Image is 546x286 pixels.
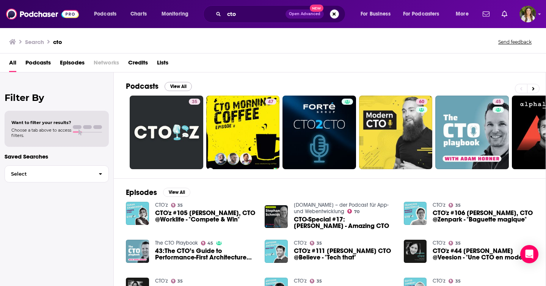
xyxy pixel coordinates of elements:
span: 45 [207,242,213,245]
a: 47 [206,96,280,169]
a: CTO'z #106 François Souterelle, CTO @Zenpark - "Baguette magique" [433,210,533,223]
button: open menu [398,8,450,20]
a: Show notifications dropdown [499,8,510,20]
span: CTO'z #106 [PERSON_NAME], CTO @Zenpark - "Baguette magique" [433,210,533,223]
input: Search podcasts, credits, & more... [224,8,286,20]
span: CTO-Special #17: [PERSON_NAME] - Amazing CTO [294,216,395,229]
a: Podcasts [25,57,51,72]
span: CTO'z #111 [PERSON_NAME] CTO @Believe - "Tech that" [294,248,395,261]
a: 60 [359,96,433,169]
button: Select [5,165,109,182]
a: Charts [126,8,151,20]
a: 35 [189,99,200,105]
span: 45 [496,98,501,106]
a: 45 [201,241,213,245]
a: 45 [435,96,509,169]
a: 35 [171,279,183,283]
span: Choose a tab above to access filters. [11,127,71,138]
img: Podchaser - Follow, Share and Rate Podcasts [6,7,79,21]
a: CTO'z [433,240,446,246]
p: Saved Searches [5,153,109,160]
a: 35 [310,241,322,245]
a: 35 [130,96,203,169]
a: programmier.bar – der Podcast für App- und Webentwicklung [294,202,389,215]
h3: Search [25,38,44,46]
span: 35 [455,242,461,245]
span: 70 [354,210,359,214]
h2: Episodes [126,188,157,197]
img: CTO'z #111 Antoine Jacoutot CTO @Believe - "Tech that" [265,240,288,263]
a: CTO'z #105 Farah Chabchoub, CTO @Worklife - "Compete & Win" [155,210,256,223]
button: Send feedback [496,39,534,45]
span: Charts [130,9,147,19]
a: All [9,57,16,72]
span: 60 [419,98,424,106]
a: 35 [171,203,183,207]
a: CTO'z [155,278,168,284]
span: 35 [177,280,183,283]
button: open menu [355,8,400,20]
h2: Podcasts [126,82,158,91]
a: The CTO Playbook [155,240,198,246]
a: PodcastsView All [126,82,192,91]
button: View All [163,188,190,197]
a: CTO-Special #17: Stephan Schmidt - Amazing CTO [294,216,395,229]
img: CTO'z #44 Céline Bayer @Veesion - "Une CTO en mode CNV" [404,240,427,263]
button: Open AdvancedNew [286,9,324,19]
a: CTO'z [433,202,446,208]
span: For Business [361,9,391,19]
div: Search podcasts, credits, & more... [210,5,353,23]
a: CTO'z [294,278,307,284]
span: Networks [94,57,119,72]
button: Show profile menu [519,6,536,22]
span: 35 [192,98,197,106]
span: Podcasts [94,9,116,19]
img: User Profile [519,6,536,22]
div: Open Intercom Messenger [520,245,538,263]
span: 43:The CTO’s Guide to Performance-First Architecture with [PERSON_NAME] (Lokad CTO) [155,248,256,261]
a: CTO'z #111 Antoine Jacoutot CTO @Believe - "Tech that" [294,248,395,261]
a: 70 [347,209,359,214]
a: Credits [128,57,148,72]
span: More [456,9,469,19]
span: Select [5,171,93,176]
span: Want to filter your results? [11,120,71,125]
a: 35 [449,279,461,283]
img: CTO-Special #17: Stephan Schmidt - Amazing CTO [265,205,288,228]
span: CTO'z #44 [PERSON_NAME] @Veesion - "Une CTO en mode CNV" [433,248,533,261]
button: open menu [450,8,478,20]
button: open menu [156,8,198,20]
a: 35 [449,203,461,207]
span: Monitoring [162,9,188,19]
a: 35 [449,241,461,245]
a: 43:The CTO’s Guide to Performance-First Architecture with Victor Nicollet (Lokad CTO) [155,248,256,261]
a: EpisodesView All [126,188,190,197]
img: CTO'z #105 Farah Chabchoub, CTO @Worklife - "Compete & Win" [126,202,149,225]
h2: Filter By [5,92,109,103]
h3: cto [53,38,62,46]
span: CTO'z #105 [PERSON_NAME], CTO @Worklife - "Compete & Win" [155,210,256,223]
a: Show notifications dropdown [480,8,493,20]
span: Logged in as lizchapa [519,6,536,22]
span: Episodes [60,57,85,72]
a: CTO'z [155,202,168,208]
img: 43:The CTO’s Guide to Performance-First Architecture with Victor Nicollet (Lokad CTO) [126,240,149,263]
a: CTO'z [294,240,307,246]
span: 35 [317,242,322,245]
span: 35 [455,280,461,283]
a: Lists [157,57,168,72]
span: 47 [268,98,273,106]
img: CTO'z #106 François Souterelle, CTO @Zenpark - "Baguette magique" [404,202,427,225]
a: 35 [310,279,322,283]
a: 47 [265,99,276,105]
span: For Podcasters [403,9,439,19]
a: 60 [416,99,427,105]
